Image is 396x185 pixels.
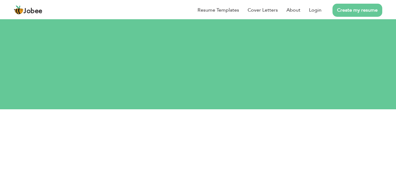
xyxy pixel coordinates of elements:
a: Login [309,6,322,14]
a: Jobee [14,5,42,15]
a: Resume Templates [198,6,239,14]
a: Create my resume [332,4,382,17]
a: About [286,6,300,14]
a: Cover Letters [248,6,278,14]
span: Jobee [24,8,42,15]
img: jobee.io [14,5,24,15]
